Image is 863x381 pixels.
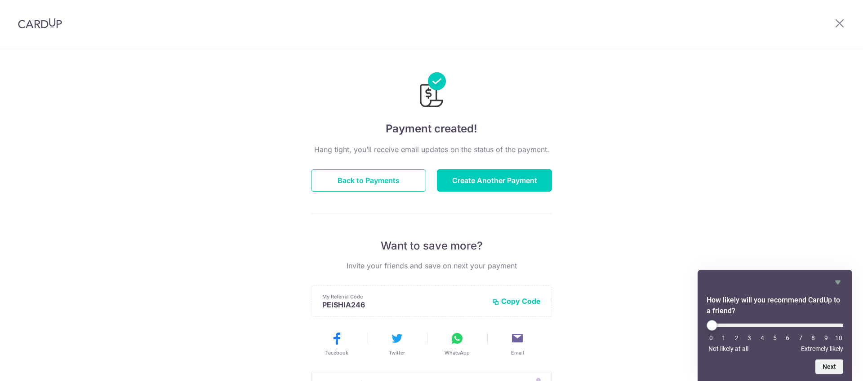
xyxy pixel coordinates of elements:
button: Hide survey [832,277,843,288]
li: 0 [707,334,716,342]
button: Next question [815,359,843,374]
li: 3 [745,334,754,342]
img: Payments [417,72,446,110]
li: 7 [796,334,805,342]
li: 9 [822,334,831,342]
p: PEISHIA246 [322,300,485,309]
button: Copy Code [492,297,541,306]
button: Twitter [370,331,423,356]
p: My Referral Code [322,293,485,300]
img: CardUp [18,18,62,29]
span: Twitter [389,349,405,356]
li: 8 [809,334,818,342]
p: Want to save more? [311,239,552,253]
p: Invite your friends and save on next your payment [311,260,552,271]
li: 5 [770,334,779,342]
span: Facebook [325,349,348,356]
p: Hang tight, you’ll receive email updates on the status of the payment. [311,144,552,155]
span: WhatsApp [445,349,470,356]
span: Not likely at all [708,345,748,352]
button: Facebook [310,331,363,356]
li: 4 [758,334,767,342]
span: Email [511,349,524,356]
h4: Payment created! [311,121,552,137]
li: 1 [719,334,728,342]
div: How likely will you recommend CardUp to a friend? Select an option from 0 to 10, with 0 being Not... [707,320,843,352]
div: How likely will you recommend CardUp to a friend? Select an option from 0 to 10, with 0 being Not... [707,277,843,374]
button: Create Another Payment [437,169,552,192]
li: 10 [834,334,843,342]
button: Email [491,331,544,356]
span: Extremely likely [801,345,843,352]
h2: How likely will you recommend CardUp to a friend? Select an option from 0 to 10, with 0 being Not... [707,295,843,316]
li: 6 [783,334,792,342]
button: Back to Payments [311,169,426,192]
button: WhatsApp [431,331,484,356]
li: 2 [732,334,741,342]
